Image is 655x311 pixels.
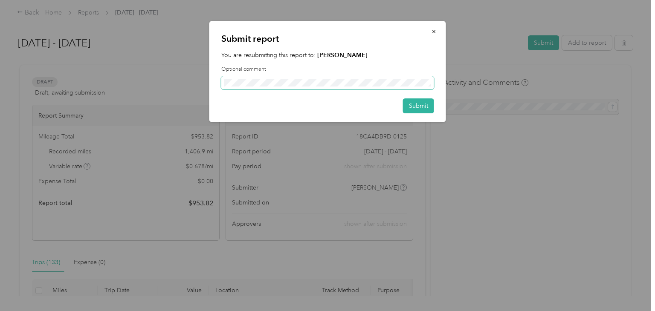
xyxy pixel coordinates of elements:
[221,66,434,73] label: Optional comment
[317,52,368,59] strong: [PERSON_NAME]
[403,98,434,113] button: Submit
[607,263,655,311] iframe: Everlance-gr Chat Button Frame
[221,33,434,45] p: Submit report
[221,51,434,60] p: You are resubmitting this report to:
